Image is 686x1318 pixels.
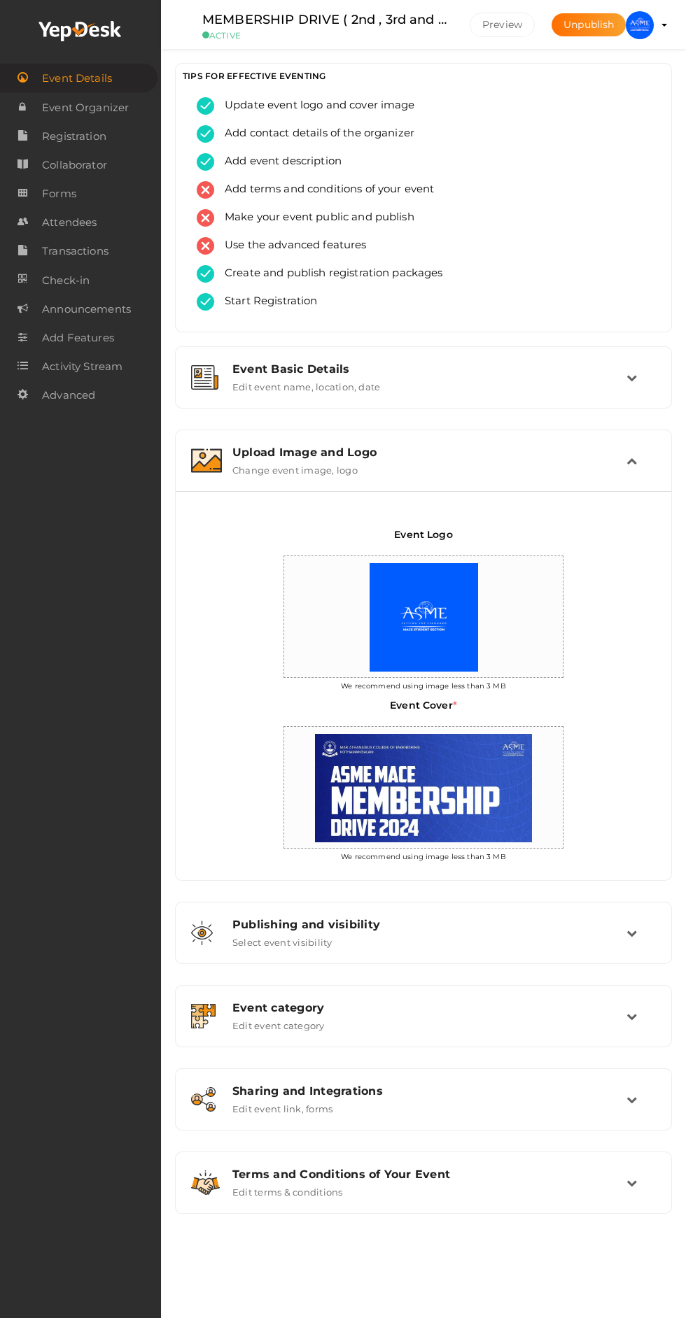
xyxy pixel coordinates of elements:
[42,122,106,150] span: Registration
[183,1021,664,1034] a: Event category Edit event category
[42,208,97,236] span: Attendees
[232,446,626,459] div: Upload Image and Logo
[214,293,318,311] span: Start Registration
[183,1187,664,1200] a: Terms and Conditions of Your Event Edit terms & conditions
[232,1084,626,1098] div: Sharing and Integrations
[214,209,414,227] span: Make your event public and publish
[197,293,214,311] img: tick-success.svg
[183,1104,664,1117] a: Sharing and Integrations Edit event link, forms
[42,151,107,179] span: Collaborator
[390,698,457,723] label: Event Cover
[256,678,591,691] p: We recommend using image less than 3 MB
[232,1001,626,1014] div: Event category
[42,180,76,208] span: Forms
[197,265,214,283] img: tick-success.svg
[232,1098,332,1114] label: Edit event link, forms
[363,556,485,679] img: ALKWYEOG_small.png
[197,153,214,171] img: tick-success.svg
[42,324,114,352] span: Add Features
[202,30,449,41] small: ACTIVE
[183,937,664,951] a: Publishing and visibility Select event visibility
[214,125,414,143] span: Add contact details of the organizer
[191,1087,216,1112] img: sharing.svg
[563,18,614,31] span: Unpublish
[191,365,218,390] img: event-details.svg
[42,94,129,122] span: Event Organizer
[42,295,131,323] span: Announcements
[552,13,626,36] button: Unpublish
[42,64,112,92] span: Event Details
[197,181,214,199] img: error.svg
[42,237,108,265] span: Transactions
[191,1004,216,1028] img: category.svg
[232,362,626,376] div: Event Basic Details
[232,1181,343,1198] label: Edit terms & conditions
[214,265,443,283] span: Create and publish registration packages
[191,921,213,945] img: shared-vision.svg
[232,1014,325,1031] label: Edit event category
[42,381,95,409] span: Advanced
[42,267,90,295] span: Check-in
[202,10,449,30] label: MEMBERSHIP DRIVE ( 2nd , 3rd and 4th years )
[183,465,664,479] a: Upload Image and Logo Change event image, logo
[626,11,654,39] img: ACg8ocIznaYxAd1j8yGuuk7V8oyGTUXj0eGIu5KK6886ihuBZQ=s100
[394,527,452,552] label: Event Logo
[470,13,535,37] button: Preview
[191,1170,220,1195] img: handshake.svg
[232,459,358,476] label: Change event image, logo
[197,97,214,115] img: tick-success.svg
[214,153,342,171] span: Add event description
[197,237,214,255] img: error.svg
[214,181,434,199] span: Add terms and conditions of your event
[191,448,222,473] img: image.svg
[232,918,380,931] span: Publishing and visibility
[197,125,214,143] img: tick-success.svg
[42,353,122,381] span: Activity Stream
[232,1168,626,1181] div: Terms and Conditions of Your Event
[214,97,415,115] span: Update event logo and cover image
[214,237,367,255] span: Use the advanced features
[197,209,214,227] img: error.svg
[232,376,380,392] label: Edit event name, location, date
[183,71,664,81] h3: TIPS FOR EFFECTIVE EVENTING
[256,849,591,862] p: We recommend using image less than 3 MB
[232,931,332,948] label: Select event visibility
[183,382,664,395] a: Event Basic Details Edit event name, location, date
[308,727,539,849] img: ULRET0LA_normal.jpeg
